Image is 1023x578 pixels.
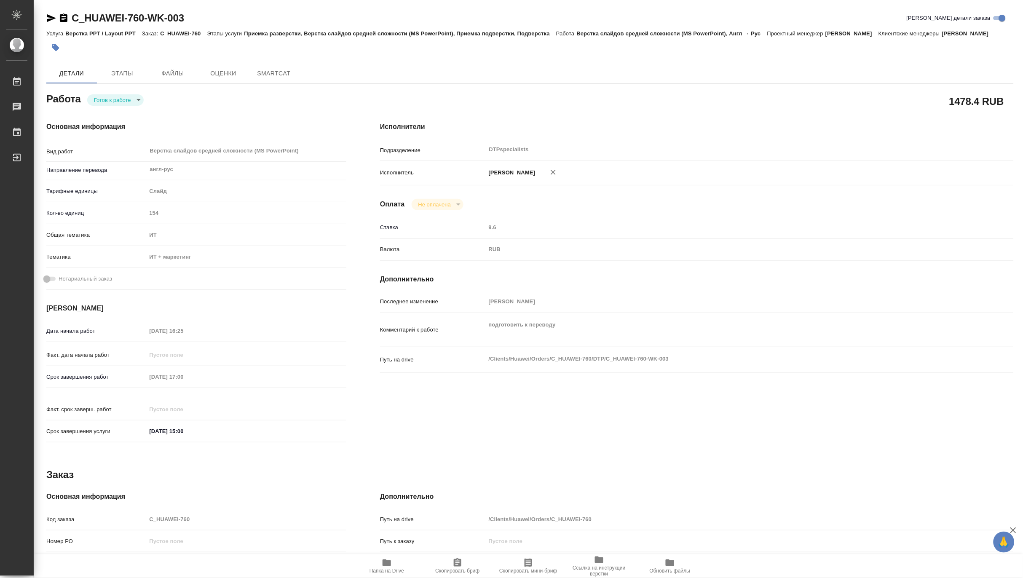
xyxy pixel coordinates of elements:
span: Обновить файлы [650,568,691,574]
p: Факт. дата начала работ [46,351,146,359]
p: Путь на drive [380,515,486,524]
h4: Основная информация [46,492,346,502]
button: Скопировать мини-бриф [493,554,564,578]
h4: Исполнители [380,122,1014,132]
textarea: /Clients/Huawei/Orders/C_HUAWEI-760/DTP/C_HUAWEI-760-WK-003 [486,352,961,366]
div: RUB [486,242,961,257]
p: Исполнитель [380,169,486,177]
button: Ссылка на инструкции верстки [564,554,635,578]
p: Верстка PPT / Layout PPT [65,30,142,37]
p: Клиентские менеджеры [878,30,942,37]
span: Скопировать бриф [435,568,479,574]
input: Пустое поле [486,513,961,525]
h4: Оплата [380,199,405,209]
button: Удалить исполнителя [544,163,562,182]
a: C_HUAWEI-760-WK-003 [72,12,184,24]
input: Пустое поле [146,535,346,547]
p: Тематика [46,253,146,261]
button: Папка на Drive [351,554,422,578]
p: Работа [556,30,577,37]
span: Скопировать мини-бриф [499,568,557,574]
span: Папка на Drive [370,568,404,574]
p: Верстка слайдов средней сложности (MS PowerPoint), Англ → Рус [577,30,767,37]
button: Скопировать ссылку для ЯМессенджера [46,13,56,23]
p: Последнее изменение [380,297,486,306]
h2: Заказ [46,468,74,482]
button: Готов к работе [91,96,134,104]
h2: Работа [46,91,81,106]
p: C_HUAWEI-760 [160,30,207,37]
button: 🙏 [994,532,1015,553]
p: Дата начала работ [46,327,146,335]
p: Срок завершения работ [46,373,146,381]
span: Файлы [153,68,193,79]
p: Заказ: [142,30,160,37]
p: Вид работ [46,147,146,156]
p: Срок завершения услуги [46,427,146,436]
p: Номер РО [46,537,146,546]
p: Приемка разверстки, Верстка слайдов средней сложности (MS PowerPoint), Приемка подверстки, Подвер... [244,30,556,37]
p: Подразделение [380,146,486,155]
p: Тарифные единицы [46,187,146,195]
p: Общая тематика [46,231,146,239]
p: [PERSON_NAME] [942,30,995,37]
h2: 1478.4 RUB [949,94,1004,108]
h4: [PERSON_NAME] [46,303,346,313]
p: Кол-во единиц [46,209,146,217]
h4: Дополнительно [380,492,1014,502]
p: Код заказа [46,515,146,524]
input: Пустое поле [486,295,961,308]
p: Факт. срок заверш. работ [46,405,146,414]
p: Этапы услуги [207,30,244,37]
input: Пустое поле [146,371,220,383]
input: Пустое поле [486,221,961,233]
div: ИТ + маркетинг [146,250,346,264]
input: Пустое поле [146,349,220,361]
div: Готов к работе [412,199,463,210]
input: Пустое поле [146,403,220,415]
div: Слайд [146,184,346,198]
h4: Основная информация [46,122,346,132]
input: ✎ Введи что-нибудь [146,425,220,437]
span: Детали [51,68,92,79]
span: Нотариальный заказ [59,275,112,283]
span: SmartCat [254,68,294,79]
div: Готов к работе [87,94,144,106]
p: Направление перевода [46,166,146,174]
span: 🙏 [997,533,1011,551]
p: [PERSON_NAME] [486,169,536,177]
input: Пустое поле [146,513,346,525]
span: [PERSON_NAME] детали заказа [907,14,991,22]
span: Оценки [203,68,244,79]
span: Ссылка на инструкции верстки [569,565,629,577]
p: Валюта [380,245,486,254]
button: Добавить тэг [46,38,65,57]
p: Проектный менеджер [767,30,825,37]
input: Пустое поле [486,535,961,547]
h4: Дополнительно [380,274,1014,284]
div: ИТ [146,228,346,242]
p: Путь к заказу [380,537,486,546]
button: Обновить файлы [635,554,705,578]
input: Пустое поле [146,207,346,219]
p: Путь на drive [380,356,486,364]
button: Скопировать ссылку [59,13,69,23]
p: [PERSON_NAME] [825,30,878,37]
button: Не оплачена [416,201,453,208]
p: Услуга [46,30,65,37]
input: Пустое поле [146,325,220,337]
button: Скопировать бриф [422,554,493,578]
p: Ставка [380,223,486,232]
span: Этапы [102,68,142,79]
textarea: подготовить к переводу [486,318,961,340]
p: Комментарий к работе [380,326,486,334]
